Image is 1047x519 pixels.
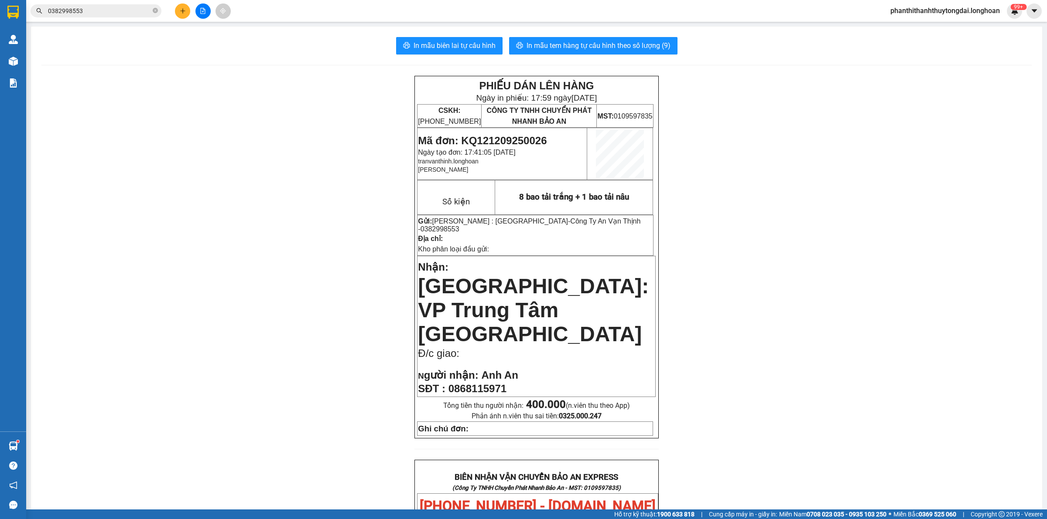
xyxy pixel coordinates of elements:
[509,37,677,54] button: printerIn mẫu tem hàng tự cấu hình theo số lượng (9)
[9,441,18,451] img: warehouse-icon
[36,8,42,14] span: search
[153,8,158,13] span: close-circle
[432,217,568,225] span: [PERSON_NAME] : [GEOGRAPHIC_DATA]
[571,93,597,102] span: [DATE]
[481,369,518,381] span: Anh An
[9,481,17,489] span: notification
[418,235,443,242] strong: Địa chỉ:
[418,158,479,165] span: tranvanthinh.longhoan
[7,6,19,19] img: logo-vxr
[889,512,891,516] span: ⚪️
[418,217,432,225] strong: Gửi:
[963,509,964,519] span: |
[9,461,17,470] span: question-circle
[519,192,629,202] span: 8 bao tải trắng + 1 bao tải nâu
[527,40,671,51] span: In mẫu tem hàng tự cấu hình theo số lượng (9)
[418,107,481,125] span: [PHONE_NUMBER]
[999,511,1005,517] span: copyright
[438,107,461,114] strong: CSKH:
[476,93,597,102] span: Ngày in phiếu: 17:59 ngày
[418,245,489,253] span: Kho phân loại đầu gửi:
[1011,7,1019,15] img: icon-new-feature
[418,383,445,394] strong: SĐT :
[443,401,630,410] span: Tổng tiền thu người nhận:
[220,8,226,14] span: aim
[614,509,695,519] span: Hỗ trợ kỹ thuật:
[9,35,18,44] img: warehouse-icon
[153,7,158,15] span: close-circle
[200,8,206,14] span: file-add
[486,107,592,125] span: CÔNG TY TNHH CHUYỂN PHÁT NHANH BẢO AN
[424,369,479,381] span: gười nhận:
[175,3,190,19] button: plus
[418,135,547,146] span: Mã đơn: KQ121209250026
[448,383,506,394] span: 0868115971
[559,412,602,420] strong: 0325.000.247
[455,472,618,482] strong: BIÊN NHẬN VẬN CHUYỂN BẢO AN EXPRESS
[418,261,448,273] span: Nhận:
[597,112,613,120] strong: MST:
[418,275,649,346] span: [GEOGRAPHIC_DATA]: VP Trung Tâm [GEOGRAPHIC_DATA]
[418,217,640,233] span: Công Ty An Vạn Thịnh -
[452,485,621,491] strong: (Công Ty TNHH Chuyển Phát Nhanh Bảo An - MST: 0109597835)
[701,509,702,519] span: |
[403,42,410,50] span: printer
[48,6,151,16] input: Tìm tên, số ĐT hoặc mã đơn
[418,217,640,233] span: -
[442,197,470,207] span: Số kiện
[526,401,630,410] span: (n.viên thu theo App)
[516,42,523,50] span: printer
[420,498,656,514] span: [PHONE_NUMBER] - [DOMAIN_NAME]
[479,80,594,92] strong: PHIẾU DÁN LÊN HÀNG
[418,149,515,156] span: Ngày tạo đơn: 17:41:05 [DATE]
[472,412,602,420] span: Phản ánh n.viên thu sai tiền:
[893,509,956,519] span: Miền Bắc
[195,3,211,19] button: file-add
[1026,3,1042,19] button: caret-down
[883,5,1007,16] span: phanthithanhthuytongdai.longhoan
[657,511,695,518] strong: 1900 633 818
[597,112,652,120] span: 0109597835
[779,509,886,519] span: Miền Nam
[807,511,886,518] strong: 0708 023 035 - 0935 103 250
[396,37,503,54] button: printerIn mẫu biên lai tự cấu hình
[1010,4,1026,10] sup: 322
[418,424,469,433] strong: Ghi chú đơn:
[9,78,18,88] img: solution-icon
[418,347,459,359] span: Đ/c giao:
[1030,7,1038,15] span: caret-down
[418,166,468,173] span: [PERSON_NAME]
[180,8,186,14] span: plus
[9,57,18,66] img: warehouse-icon
[17,440,19,443] sup: 1
[421,225,459,233] span: 0382998553
[526,398,566,410] strong: 400.000
[414,40,496,51] span: In mẫu biên lai tự cấu hình
[709,509,777,519] span: Cung cấp máy in - giấy in:
[216,3,231,19] button: aim
[418,371,478,380] strong: N
[919,511,956,518] strong: 0369 525 060
[9,501,17,509] span: message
